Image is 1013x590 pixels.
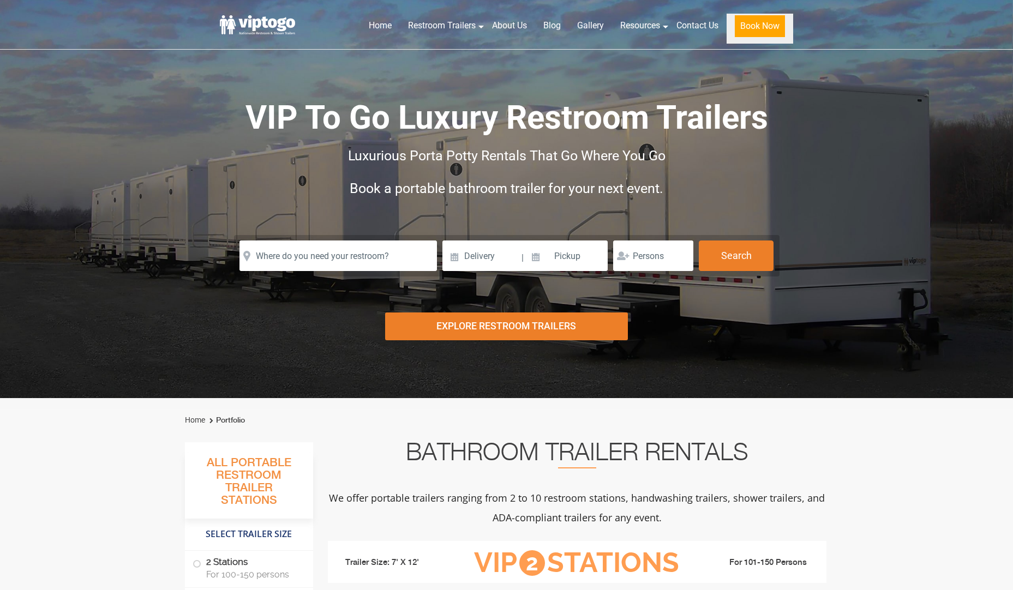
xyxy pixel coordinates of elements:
a: Restroom Trailers [400,14,484,38]
input: Pickup [525,240,608,271]
h4: Select Trailer Size [185,524,313,545]
p: We offer portable trailers ranging from 2 to 10 restroom stations, handwashing trailers, shower t... [328,488,826,527]
li: For 101-150 Persons [697,556,819,569]
a: Blog [535,14,569,38]
a: Book Now [727,14,793,44]
h3: VIP Stations [457,548,696,578]
label: 2 Stations [193,551,305,585]
span: 2 [519,550,545,576]
input: Delivery [442,240,520,271]
a: About Us [484,14,535,38]
li: Portfolio [207,414,245,427]
div: Explore Restroom Trailers [385,312,628,340]
a: Contact Us [668,14,727,38]
span: Luxurious Porta Potty Rentals That Go Where You Go [348,148,666,164]
a: Home [361,14,400,38]
a: Resources [612,14,668,38]
button: Book Now [735,15,785,37]
h3: All Portable Restroom Trailer Stations [185,453,313,519]
li: Trailer Size: 7' X 12' [335,546,458,579]
span: Book a portable bathroom trailer for your next event. [350,180,663,196]
input: Persons [613,240,693,271]
span: | [522,240,524,275]
button: Search [699,240,774,271]
a: Home [185,416,205,424]
span: For 100-150 persons [206,569,300,580]
h2: Bathroom Trailer Rentals [328,442,826,468]
a: Gallery [569,14,612,38]
input: Where do you need your restroom? [239,240,437,271]
span: VIP To Go Luxury Restroom Trailers [245,98,768,137]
